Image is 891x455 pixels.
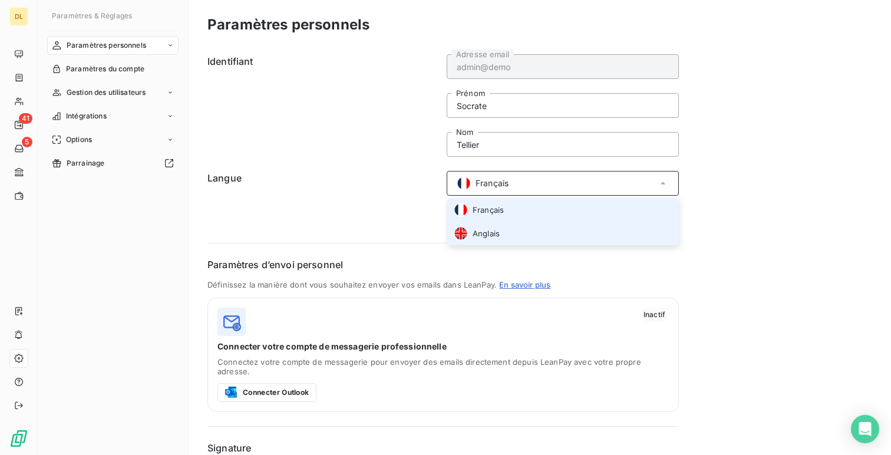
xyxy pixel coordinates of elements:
[640,308,669,322] span: Inactif
[52,11,132,20] span: Paramètres & Réglages
[217,308,246,336] img: logo
[22,137,32,147] span: 5
[66,134,92,145] span: Options
[67,158,105,169] span: Parrainage
[67,87,146,98] span: Gestion des utilisateurs
[207,171,440,196] h6: Langue
[207,54,440,157] h6: Identifiant
[67,40,146,51] span: Paramètres personnels
[207,258,679,272] h6: Paramètres d’envoi personnel
[447,132,679,157] input: placeholder
[851,415,879,443] div: Open Intercom Messenger
[473,205,504,216] span: Français
[207,14,369,35] h3: Paramètres personnels
[207,280,497,289] span: Définissez la manière dont vous souhaitez envoyer vos emails dans LeanPay.
[207,441,679,455] h6: Signature
[9,7,28,26] div: DL
[66,111,107,121] span: Intégrations
[447,93,679,118] input: placeholder
[19,113,32,124] span: 41
[9,429,28,448] img: Logo LeanPay
[447,54,679,79] input: placeholder
[47,154,179,173] a: Parrainage
[473,228,500,239] span: Anglais
[66,64,144,74] span: Paramètres du compte
[499,280,550,289] a: En savoir plus
[217,383,316,402] button: Connecter Outlook
[476,177,509,189] span: Français
[217,341,669,352] span: Connecter votre compte de messagerie professionnelle
[217,357,669,376] span: Connectez votre compte de messagerie pour envoyer des emails directement depuis LeanPay avec votr...
[47,60,179,78] a: Paramètres du compte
